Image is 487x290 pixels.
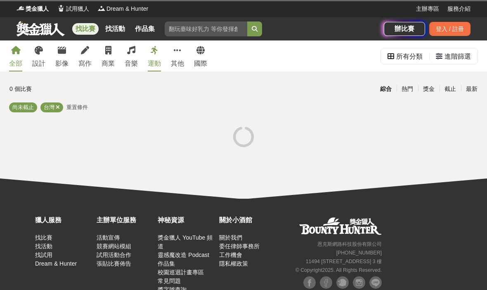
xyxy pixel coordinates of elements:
[369,276,382,289] img: LINE
[397,82,418,96] div: 熱門
[158,252,209,258] a: 靈感魔改造 Podcast
[102,40,115,71] a: 商業
[97,260,131,267] a: 張貼比賽佈告
[219,260,248,267] a: 隱私權政策
[125,59,138,69] div: 音樂
[219,215,277,225] div: 關於小酒館
[9,59,22,69] div: 全部
[375,82,397,96] div: 綜合
[72,23,99,35] a: 找比賽
[158,215,215,225] div: 神秘資源
[26,5,49,13] span: 獎金獵人
[9,82,165,96] div: 0 個比賽
[17,4,25,12] img: Logo
[194,59,207,69] div: 國際
[171,59,184,69] div: 其他
[125,40,138,71] a: 音樂
[97,4,106,12] img: Logo
[440,82,461,96] div: 截止
[306,259,382,264] small: 11494 [STREET_ADDRESS] 3 樓
[158,269,204,276] a: 校園巡迴計畫專區
[44,104,54,110] span: 台灣
[219,234,242,241] a: 關於我們
[78,40,92,71] a: 寫作
[32,59,45,69] div: 設計
[396,48,423,65] div: 所有分類
[336,250,382,256] small: [PHONE_NUMBER]
[97,5,148,13] a: LogoDream & Hunter
[429,22,470,36] div: 登入 / 註冊
[148,59,161,69] div: 運動
[353,276,365,289] img: Instagram
[102,59,115,69] div: 商業
[97,252,131,258] a: 試用活動合作
[12,104,34,110] span: 尚未截止
[97,243,131,250] a: 競賽網站模組
[303,276,316,289] img: Facebook
[165,21,247,36] input: 翻玩臺味好乳力 等你發揮創意！
[35,234,52,241] a: 找比賽
[148,40,161,71] a: 運動
[320,276,332,289] img: Facebook
[336,276,349,289] img: Plurk
[219,252,242,258] a: 工作機會
[97,215,154,225] div: 主辦單位服務
[296,267,382,273] small: © Copyright 2025 . All Rights Reserved.
[194,40,207,71] a: 國際
[171,40,184,71] a: 其他
[447,5,470,13] a: 服務介紹
[35,243,52,250] a: 找活動
[57,4,65,12] img: Logo
[461,82,482,96] div: 最新
[55,59,69,69] div: 影像
[35,260,77,267] a: Dream & Hunter
[219,243,260,250] a: 委任律師事務所
[55,40,69,71] a: 影像
[57,5,89,13] a: Logo試用獵人
[17,5,49,13] a: Logo獎金獵人
[317,241,382,247] small: 恩克斯網路科技股份有限公司
[158,234,213,250] a: 獎金獵人 YouTube 頻道
[66,5,89,13] span: 試用獵人
[158,278,181,284] a: 常見問題
[78,59,92,69] div: 寫作
[444,48,471,65] div: 進階篩選
[32,40,45,71] a: 設計
[158,260,175,267] a: 作品集
[132,23,158,35] a: 作品集
[9,40,22,71] a: 全部
[106,5,148,13] span: Dream & Hunter
[66,104,88,110] span: 重置條件
[35,252,52,258] a: 找試用
[384,22,425,36] a: 辦比賽
[416,5,439,13] a: 主辦專區
[97,234,120,241] a: 活動宣傳
[418,82,440,96] div: 獎金
[35,215,92,225] div: 獵人服務
[102,23,128,35] a: 找活動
